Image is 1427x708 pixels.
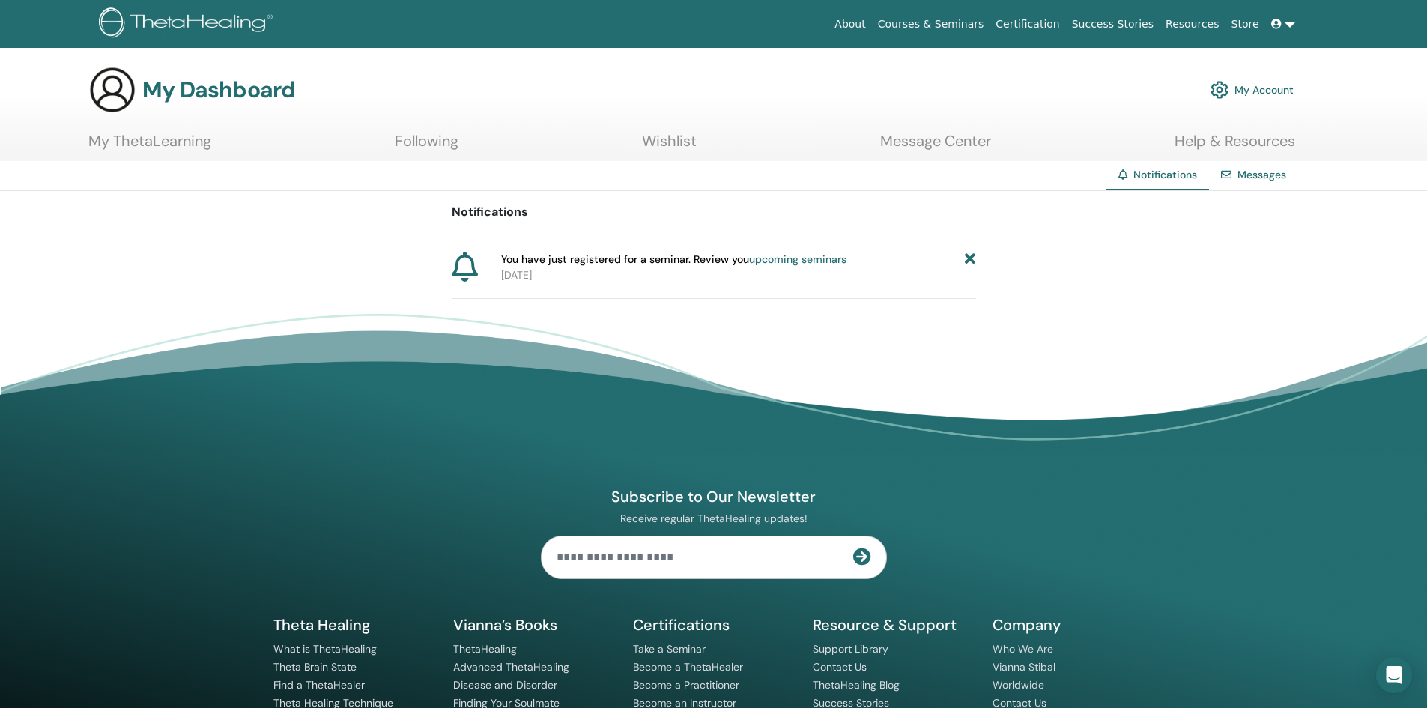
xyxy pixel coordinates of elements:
a: Disease and Disorder [453,678,557,692]
span: Notifications [1133,168,1197,181]
h3: My Dashboard [142,76,295,103]
a: upcoming seminars [749,252,846,266]
h5: Vianna’s Books [453,615,615,635]
p: [DATE] [501,267,976,283]
img: cog.svg [1211,77,1228,103]
h5: Certifications [633,615,795,635]
a: ThetaHealing Blog [813,678,900,692]
a: Courses & Seminars [872,10,990,38]
a: Success Stories [1066,10,1160,38]
a: Become a ThetaHealer [633,660,743,674]
a: Messages [1237,168,1286,181]
span: You have just registered for a seminar. Review you [501,252,846,267]
p: Receive regular ThetaHealing updates! [541,512,887,525]
a: Advanced ThetaHealing [453,660,569,674]
a: Become a Practitioner [633,678,739,692]
h5: Company [993,615,1154,635]
a: Theta Brain State [273,660,357,674]
a: Certification [990,10,1065,38]
a: About [828,10,871,38]
div: Open Intercom Messenger [1376,657,1412,693]
a: Take a Seminar [633,642,706,656]
a: Worldwide [993,678,1044,692]
h5: Resource & Support [813,615,975,635]
a: Who We Are [993,642,1053,656]
a: What is ThetaHealing [273,642,377,656]
a: Find a ThetaHealer [273,678,365,692]
a: Vianna Stibal [993,660,1055,674]
a: Support Library [813,642,888,656]
p: Notifications [452,203,976,221]
img: logo.png [99,7,278,41]
a: Wishlist [642,132,697,161]
a: My Account [1211,73,1294,106]
a: Resources [1160,10,1225,38]
h5: Theta Healing [273,615,435,635]
a: Message Center [880,132,991,161]
a: Following [395,132,458,161]
img: generic-user-icon.jpg [88,66,136,114]
h4: Subscribe to Our Newsletter [541,487,887,506]
a: Help & Resources [1175,132,1295,161]
a: ThetaHealing [453,642,517,656]
a: My ThetaLearning [88,132,211,161]
a: Contact Us [813,660,867,674]
a: Store [1225,10,1265,38]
